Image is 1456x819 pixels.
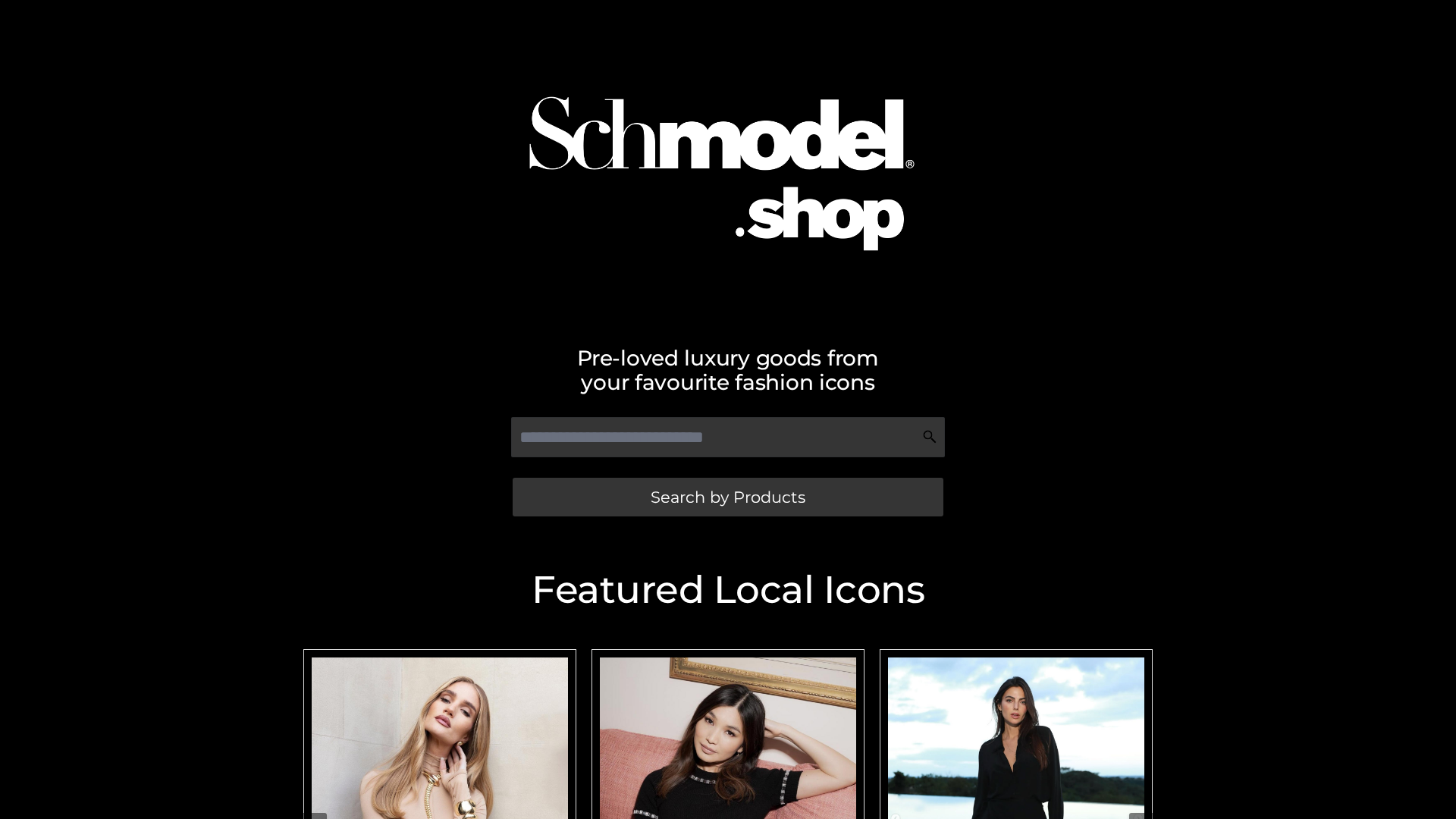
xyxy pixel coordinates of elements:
span: Search by Products [651,489,805,505]
h2: Pre-loved luxury goods from your favourite fashion icons [296,346,1160,394]
a: Search by Products [513,478,943,516]
h2: Featured Local Icons​ [296,571,1160,609]
img: Search Icon [922,429,937,444]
